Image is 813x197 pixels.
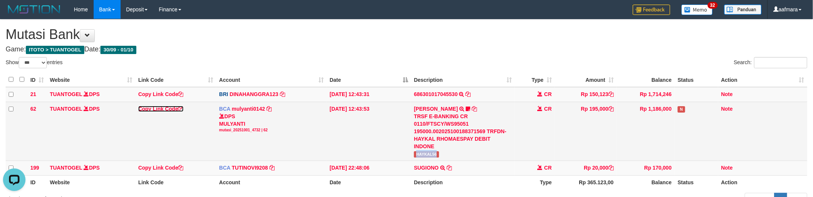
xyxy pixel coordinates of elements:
span: 30/09 - 01/10 [100,46,136,54]
a: DINAHANGGRA123 [230,91,278,97]
th: ID [27,175,47,190]
span: BCA [219,165,230,171]
div: DPS MULYANTI [219,113,324,133]
span: HAYKAL56 [414,151,439,158]
h4: Game: Date: [6,46,807,53]
th: Status [675,72,718,87]
th: Date [327,175,411,190]
td: [DATE] 22:48:06 [327,161,411,175]
th: Amount: activate to sort column ascending [555,72,617,87]
span: CR [544,106,552,112]
a: TUANTOGEL [50,106,82,112]
th: Website [47,175,135,190]
a: Copy Link Code [138,165,184,171]
a: Copy mulyanti0142 to clipboard [266,106,272,112]
a: Copy Link Code [138,91,184,97]
span: 21 [30,91,36,97]
a: Copy HAYKAL RHOMA to clipboard [472,106,477,112]
td: Rp 170,000 [617,161,675,175]
label: Search: [734,57,807,68]
th: Link Code: activate to sort column ascending [135,72,216,87]
th: Account [216,175,327,190]
span: CR [544,165,552,171]
a: Copy DINAHANGGRA123 to clipboard [280,91,285,97]
th: Description [411,175,515,190]
th: Account: activate to sort column ascending [216,72,327,87]
select: Showentries [19,57,47,68]
th: Rp 365.123,00 [555,175,617,190]
span: 32 [708,2,718,9]
label: Show entries [6,57,63,68]
img: panduan.png [724,5,762,15]
a: Note [721,165,733,171]
th: Link Code [135,175,216,190]
th: Website: activate to sort column ascending [47,72,135,87]
td: [DATE] 12:43:53 [327,102,411,161]
td: DPS [47,102,135,161]
td: Rp 20,000 [555,161,617,175]
span: ITOTO > TUANTOGEL [26,46,84,54]
img: Feedback.jpg [633,5,670,15]
span: BCA [219,106,230,112]
td: Rp 1,186,000 [617,102,675,161]
img: MOTION_logo.png [6,4,63,15]
span: CR [544,91,552,97]
img: Button%20Memo.svg [681,5,713,15]
td: Rp 195,000 [555,102,617,161]
th: Description: activate to sort column ascending [411,72,515,87]
a: Copy Link Code [138,106,184,112]
h1: Mutasi Bank [6,27,807,42]
th: Balance [617,175,675,190]
a: 686301017045530 [414,91,458,97]
td: Rp 150,123 [555,87,617,102]
a: Note [721,91,733,97]
a: [PERSON_NAME] [414,106,458,112]
th: Type [515,175,555,190]
button: Open LiveChat chat widget [3,3,25,26]
a: SUGIONO [414,165,439,171]
td: Rp 1,714,246 [617,87,675,102]
td: [DATE] 12:43:31 [327,87,411,102]
a: TUANTOGEL [50,165,82,171]
div: TRSF E-BANKING CR 0110/FTSCY/WS95051 195000.002025100188371569 TRFDN-HAYKAL RHOMAESPAY DEBIT INDONE [414,113,512,150]
a: mulyanti0142 [232,106,265,112]
th: ID: activate to sort column ascending [27,72,47,87]
a: Copy SUGIONO to clipboard [447,165,452,171]
a: Copy Rp 150,123 to clipboard [608,91,614,97]
th: Type: activate to sort column ascending [515,72,555,87]
th: Action: activate to sort column ascending [718,72,807,87]
a: Copy Rp 20,000 to clipboard [608,165,614,171]
td: DPS [47,161,135,175]
a: Copy TUTINOVI9208 to clipboard [269,165,275,171]
th: Date: activate to sort column descending [327,72,411,87]
span: BRI [219,91,228,97]
th: Balance [617,72,675,87]
a: TUTINOVI9208 [232,165,268,171]
a: Note [721,106,733,112]
span: 62 [30,106,36,112]
span: Has Note [678,106,685,113]
a: Copy 686301017045530 to clipboard [466,91,471,97]
a: Copy Rp 195,000 to clipboard [608,106,614,112]
div: mutasi_20251001_4732 | 62 [219,128,324,133]
input: Search: [754,57,807,68]
th: Action [718,175,807,190]
td: DPS [47,87,135,102]
span: 199 [30,165,39,171]
a: TUANTOGEL [50,91,82,97]
th: Status [675,175,718,190]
